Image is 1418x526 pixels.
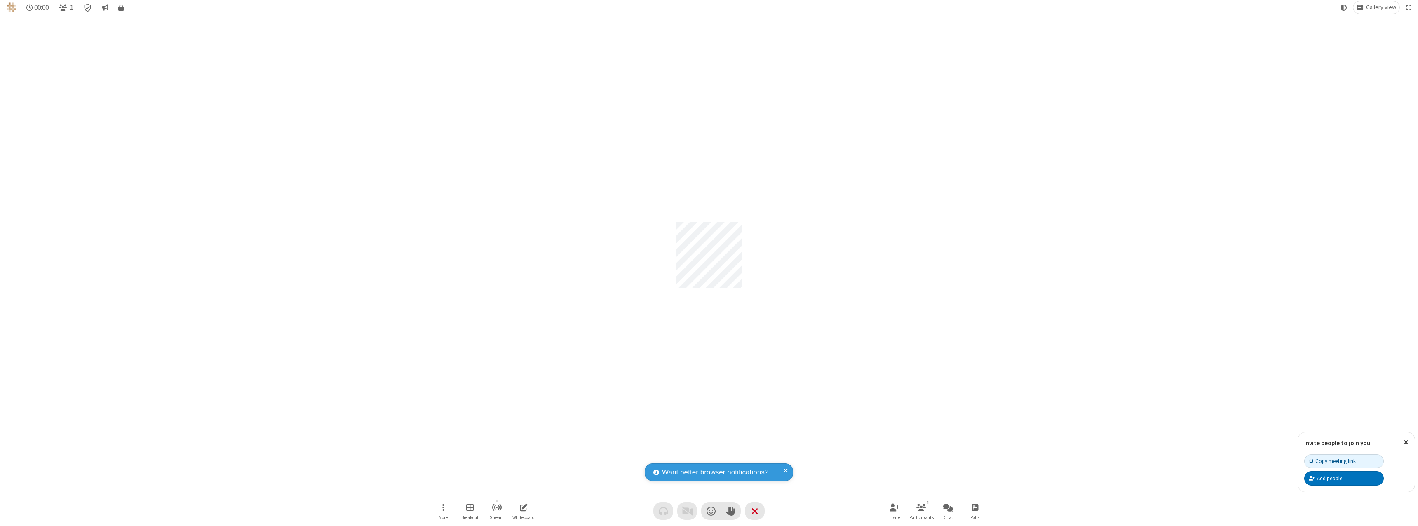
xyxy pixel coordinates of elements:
[936,499,960,523] button: Open chat
[1397,432,1415,453] button: Close popover
[1304,454,1384,468] button: Copy meeting link
[484,499,509,523] button: Start streaming
[1304,439,1370,447] label: Invite people to join you
[23,1,52,14] div: Timer
[7,2,16,12] img: QA Selenium DO NOT DELETE OR CHANGE
[458,499,482,523] button: Manage Breakout Rooms
[1366,4,1396,11] span: Gallery view
[677,502,697,520] button: Video
[512,515,535,520] span: Whiteboard
[963,499,987,523] button: Open poll
[70,4,73,12] span: 1
[511,499,536,523] button: Open shared whiteboard
[490,515,504,520] span: Stream
[1353,1,1399,14] button: Change layout
[1304,471,1384,485] button: Add people
[34,4,49,12] span: 00:00
[662,467,768,478] span: Want better browser notifications?
[1309,457,1356,465] div: Copy meeting link
[944,515,953,520] span: Chat
[439,515,448,520] span: More
[721,502,741,520] button: Raise hand
[882,499,907,523] button: Invite participants (⌘+Shift+I)
[925,499,932,506] div: 1
[115,1,127,14] button: Meeting room shared passcode active
[889,515,900,520] span: Invite
[909,499,934,523] button: Open participant list
[99,1,112,14] button: Conversation
[909,515,934,520] span: Participants
[55,1,77,14] button: Open participant list
[461,515,479,520] span: Breakout
[1337,1,1350,14] button: Using system theme
[970,515,979,520] span: Polls
[431,499,455,523] button: Open menu
[701,502,721,520] button: Send a reaction
[745,502,765,520] button: End or leave meeting
[653,502,673,520] button: Audio problem - check your Internet connection or call by phone
[80,1,96,14] div: Meeting details Encryption enabled
[1403,1,1415,14] button: Fullscreen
